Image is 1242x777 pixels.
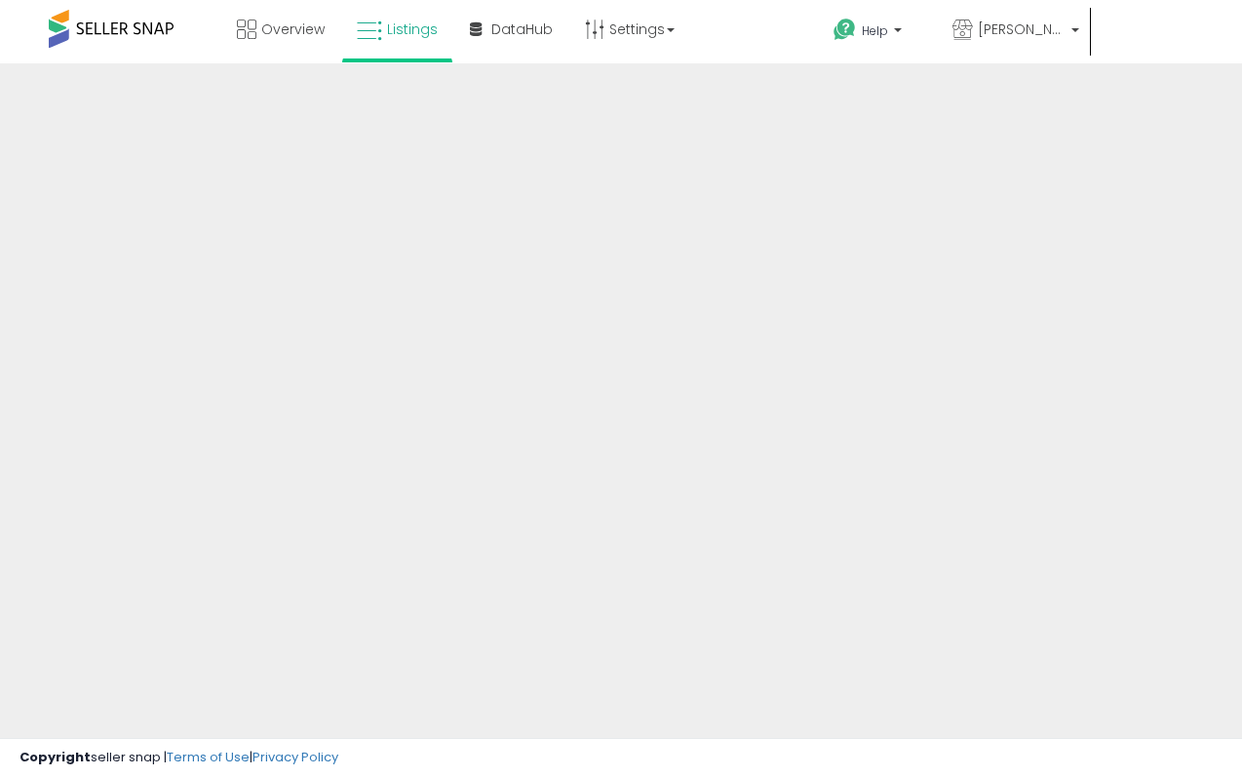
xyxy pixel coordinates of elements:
a: Help [818,3,935,63]
span: DataHub [491,19,553,39]
span: Listings [387,19,438,39]
div: seller snap | | [19,749,338,767]
span: [PERSON_NAME] Products [978,19,1066,39]
span: Overview [261,19,325,39]
a: Terms of Use [167,748,250,766]
i: Get Help [833,18,857,42]
strong: Copyright [19,748,91,766]
a: Privacy Policy [252,748,338,766]
span: Help [862,22,888,39]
